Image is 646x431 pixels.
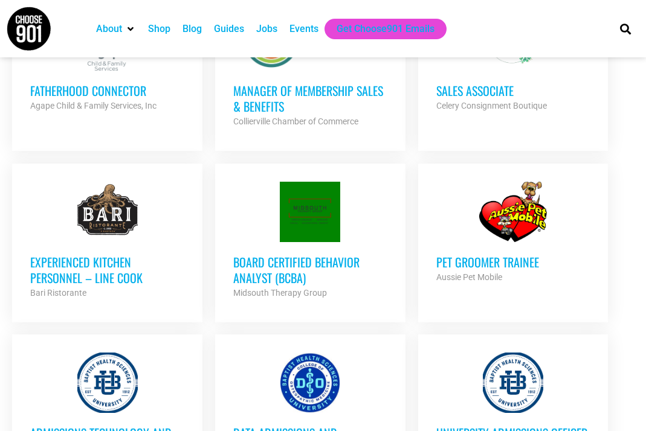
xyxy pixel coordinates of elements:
strong: Aussie Pet Mobile [436,272,502,282]
h3: Fatherhood Connector [30,83,184,98]
h3: Manager of Membership Sales & Benefits [233,83,387,114]
a: Experienced Kitchen Personnel – Line Cook Bari Ristorante [12,164,202,318]
strong: Bari Ristorante [30,288,86,298]
a: About [96,22,122,36]
nav: Main nav [90,19,603,39]
div: Search [616,19,636,39]
h3: Pet Groomer Trainee [436,254,590,270]
a: Pet Groomer Trainee Aussie Pet Mobile [418,164,609,302]
h3: Sales Associate [436,83,590,98]
a: Board Certified Behavior Analyst (BCBA) Midsouth Therapy Group [215,164,405,318]
a: Shop [148,22,170,36]
strong: Celery Consignment Boutique [436,101,547,110]
h3: Board Certified Behavior Analyst (BCBA) [233,254,387,286]
a: Events [289,22,318,36]
strong: Agape Child & Family Services, Inc [30,101,157,110]
a: Guides [214,22,244,36]
a: Get Choose901 Emails [337,22,434,36]
a: Jobs [256,22,277,36]
strong: Midsouth Therapy Group [233,288,327,298]
h3: Experienced Kitchen Personnel – Line Cook [30,254,184,286]
div: About [90,19,142,39]
strong: Collierville Chamber of Commerce [233,117,358,126]
a: Blog [182,22,202,36]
